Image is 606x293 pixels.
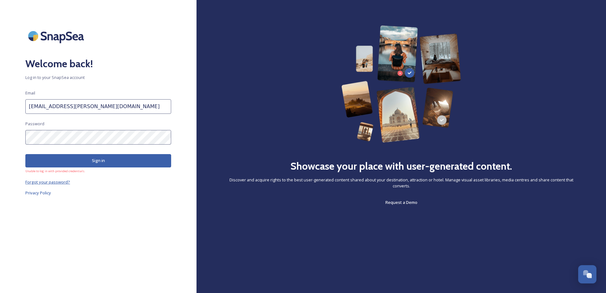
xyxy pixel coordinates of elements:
a: Request a Demo [385,199,417,206]
span: Privacy Policy [25,190,51,196]
span: Unable to log in with provided credentials. [25,169,171,173]
img: SnapSea Logo [25,25,89,47]
span: Log in to your SnapSea account [25,75,171,81]
span: Request a Demo [385,199,417,205]
span: Password [25,121,44,127]
span: Email [25,90,35,96]
input: john.doe@snapsea.io [25,99,171,114]
a: Privacy Policy [25,189,171,197]
h2: Welcome back! [25,56,171,71]
span: Forgot your password? [25,179,70,185]
img: 63b42ca75bacad526042e722_Group%20154-p-800.png [341,25,461,143]
button: Sign in [25,154,171,167]
a: Forgot your password? [25,178,171,186]
button: Open Chat [578,265,596,283]
span: Discover and acquire rights to the best user-generated content shared about your destination, att... [222,177,581,189]
h2: Showcase your place with user-generated content. [290,159,512,174]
